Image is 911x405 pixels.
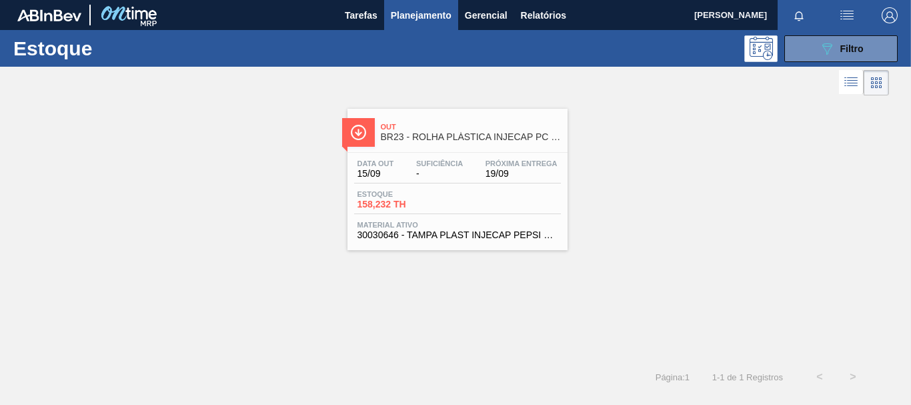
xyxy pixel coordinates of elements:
img: TNhmsLtSVTkK8tSr43FrP2fwEKptu5GPRR3wAAAABJRU5ErkJggg== [17,9,81,21]
button: Notificações [778,6,820,25]
span: Próxima Entrega [486,159,558,167]
span: 19/09 [486,169,558,179]
div: Visão em Lista [839,70,864,95]
span: Out [381,123,561,131]
h1: Estoque [13,41,200,56]
span: - [416,169,463,179]
span: BR23 - ROLHA PLÁSTICA INJECAP PC ZERO SHORT [381,132,561,142]
span: 30030646 - TAMPA PLAST INJECAP PEPSI ZERO NIV24 [357,230,558,240]
span: 15/09 [357,169,394,179]
span: Suficiência [416,159,463,167]
span: Estoque [357,190,451,198]
span: Material ativo [357,221,558,229]
img: Ícone [350,124,367,141]
span: 158,232 TH [357,199,451,210]
span: 1 - 1 de 1 Registros [710,372,783,382]
button: < [803,360,836,394]
span: Tarefas [345,7,377,23]
span: Filtro [840,43,864,54]
span: Planejamento [391,7,451,23]
button: > [836,360,870,394]
button: Filtro [784,35,898,62]
img: Logout [882,7,898,23]
div: Visão em Cards [864,70,889,95]
span: Gerencial [465,7,508,23]
span: Relatórios [521,7,566,23]
div: Pogramando: nenhum usuário selecionado [744,35,778,62]
span: Data out [357,159,394,167]
a: ÍconeOutBR23 - ROLHA PLÁSTICA INJECAP PC ZERO SHORTData out15/09Suficiência-Próxima Entrega19/09E... [337,99,574,250]
img: userActions [839,7,855,23]
span: Página : 1 [656,372,690,382]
